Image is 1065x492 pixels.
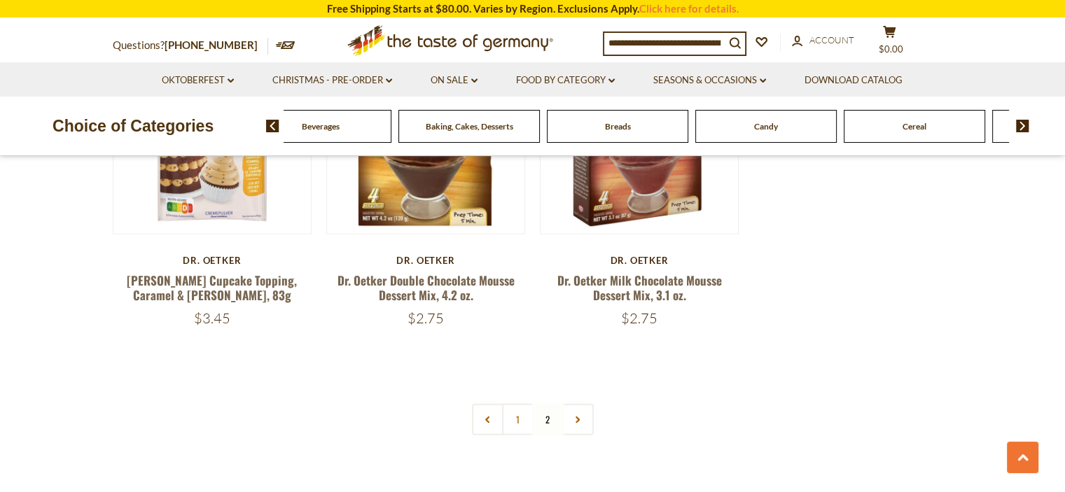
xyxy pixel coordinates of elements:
[113,36,268,55] p: Questions?
[408,309,444,327] span: $2.75
[302,121,340,132] a: Beverages
[326,255,526,266] div: Dr. Oetker
[540,255,739,266] div: Dr. Oetker
[557,272,722,304] a: Dr. Oetker Milk Chocolate Mousse Dessert Mix, 3.1 oz.
[639,2,739,15] a: Click here for details.
[792,33,854,48] a: Account
[337,272,514,304] a: Dr. Oetker Double Chocolate Mousse Dessert Mix, 4.2 oz.
[809,34,854,45] span: Account
[113,255,312,266] div: Dr. Oetker
[272,73,392,88] a: Christmas - PRE-ORDER
[266,120,279,132] img: previous arrow
[502,404,534,435] a: 1
[605,121,631,132] a: Breads
[162,73,234,88] a: Oktoberfest
[805,73,903,88] a: Download Catalog
[754,121,778,132] a: Candy
[869,25,911,60] button: $0.00
[194,309,230,327] span: $3.45
[426,121,513,132] a: Baking, Cakes, Desserts
[516,73,615,88] a: Food By Category
[127,272,297,304] a: [PERSON_NAME] Cupcake Topping, Caramel & [PERSON_NAME], 83g
[621,309,657,327] span: $2.75
[431,73,478,88] a: On Sale
[903,121,926,132] a: Cereal
[165,38,258,51] a: [PHONE_NUMBER]
[1016,120,1029,132] img: next arrow
[879,43,903,55] span: $0.00
[653,73,766,88] a: Seasons & Occasions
